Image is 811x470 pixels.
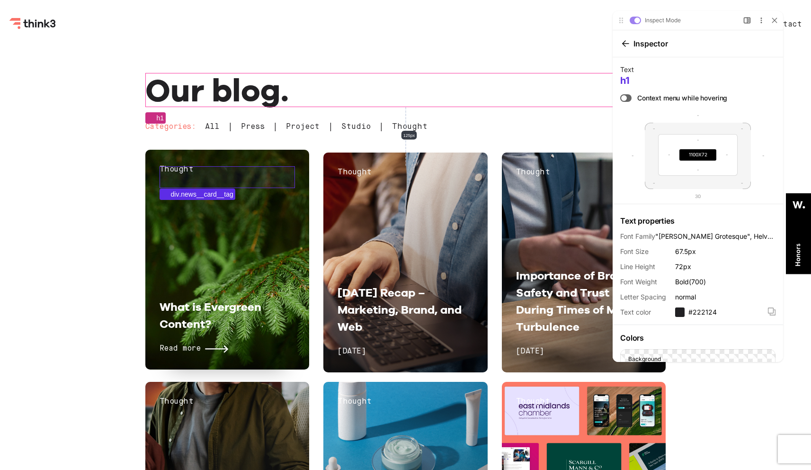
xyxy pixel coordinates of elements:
span: 72 [104,152,110,157]
span: Font Family [23,232,58,241]
span: - [99,167,102,172]
span: 72px [78,262,94,271]
span: 1100 [91,152,101,157]
span: Text color [23,307,78,317]
span: All [205,123,219,131]
span: - [55,126,58,131]
span: normal [78,292,98,302]
span: 67.5px [78,247,98,256]
span: | [273,123,278,131]
span: Press [241,123,265,131]
span: Thought [516,398,550,406]
h3: Text properties [23,216,178,226]
span: Thought [338,398,372,406]
span: [DATE] [516,348,544,355]
span: Thought [516,169,550,176]
span: - [143,126,146,131]
span: Font Weight [23,277,78,287]
span: Importance of Brand Safety and Trust – During Times of Market Turbulence [516,269,647,334]
p: Background [31,355,63,363]
span: [DATE] Recap – Marketing, Brand, and Web [338,286,462,334]
span: Font Size [23,247,78,256]
span: Thought [160,398,194,406]
span: - [99,112,102,118]
span: Thought [392,123,428,131]
span: - [34,153,36,158]
span: - [55,180,58,186]
h3: Colors [23,333,178,343]
p: Inspect Mode [47,17,83,25]
span: - [128,152,131,157]
span: Letter Spacing [23,292,78,302]
span: Project [286,123,320,131]
span: | [228,123,233,131]
span: Thought [160,166,194,173]
span: Context menu while hovering [40,94,130,102]
span: X [101,152,104,157]
a: Think3 Logo [9,22,57,31]
span: Text [23,65,178,74]
span: 30 [98,193,103,199]
span: [DATE] [338,348,365,355]
span: Line Height [23,262,78,271]
span: Read more [160,343,201,355]
span: #222124 [91,307,119,317]
span: - [99,137,102,143]
span: - [71,152,73,157]
h3: Categories: [145,121,196,134]
h3: Inspector [34,38,74,49]
span: Thought [338,169,372,176]
h1: Our blog. [145,73,666,107]
span: "[PERSON_NAME] Grotesque", HelveticaNeue, "Helvetica Neue", Helvetica, Arial, sans-serif [58,232,178,241]
span: - [143,180,146,186]
span: What is Evergreen Content? [160,300,261,331]
span: Studio [341,123,371,131]
span: | [379,123,384,131]
span: h1 [23,75,32,86]
span: | [328,123,333,131]
span: Bold (700) [78,277,108,287]
span: - [165,153,167,158]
